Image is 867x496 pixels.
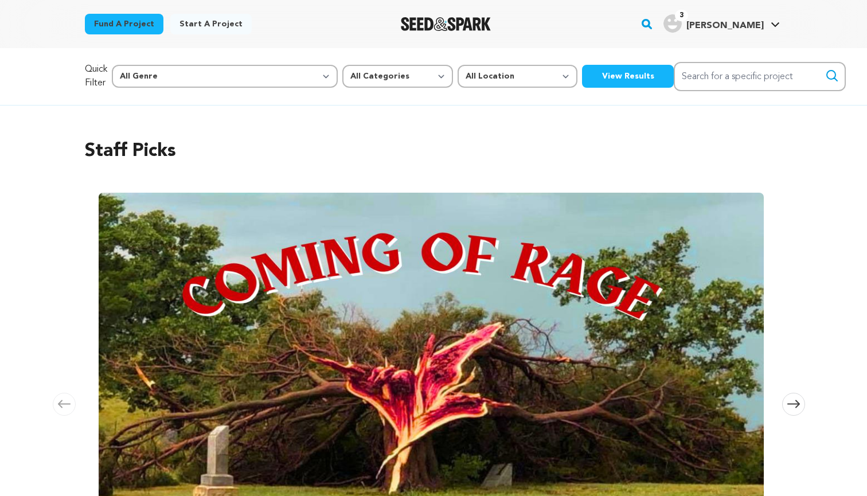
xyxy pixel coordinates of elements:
[85,63,107,90] p: Quick Filter
[661,12,782,33] a: Fleming F.'s Profile
[674,62,846,91] input: Search for a specific project
[401,17,491,31] a: Seed&Spark Homepage
[675,10,688,21] span: 3
[661,12,782,36] span: Fleming F.'s Profile
[686,21,764,30] span: [PERSON_NAME]
[170,14,252,34] a: Start a project
[663,14,682,33] img: user.png
[85,138,782,165] h2: Staff Picks
[85,14,163,34] a: Fund a project
[582,65,674,88] button: View Results
[663,14,764,33] div: Fleming F.'s Profile
[401,17,491,31] img: Seed&Spark Logo Dark Mode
